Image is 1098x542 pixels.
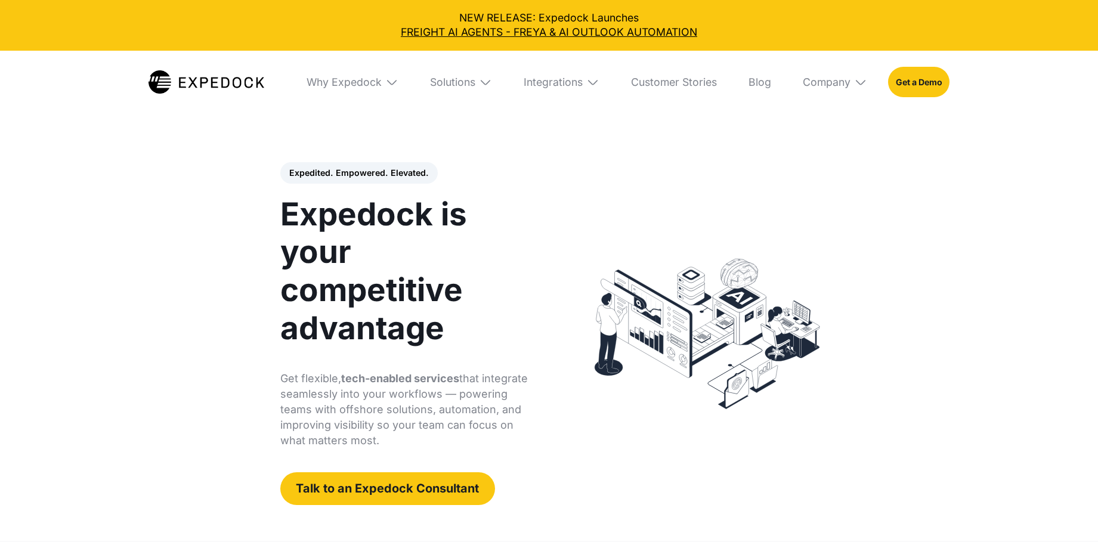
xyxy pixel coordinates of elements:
div: Solutions [430,76,475,89]
div: NEW RELEASE: Expedock Launches [11,11,1088,40]
p: Get flexible, that integrate seamlessly into your workflows — powering teams with offshore soluti... [280,371,539,448]
strong: tech-enabled services [341,372,459,385]
a: Blog [738,51,781,114]
div: Company [792,51,877,114]
a: Get a Demo [888,67,949,97]
div: Why Expedock [296,51,409,114]
div: Integrations [524,76,583,89]
div: Solutions [419,51,502,114]
div: Company [803,76,850,89]
h1: Expedock is your competitive advantage [280,196,539,347]
div: Integrations [513,51,610,114]
div: Why Expedock [307,76,382,89]
a: FREIGHT AI AGENTS - FREYA & AI OUTLOOK AUTOMATION [11,25,1088,40]
a: Customer Stories [620,51,727,114]
a: Talk to an Expedock Consultant [280,472,495,505]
